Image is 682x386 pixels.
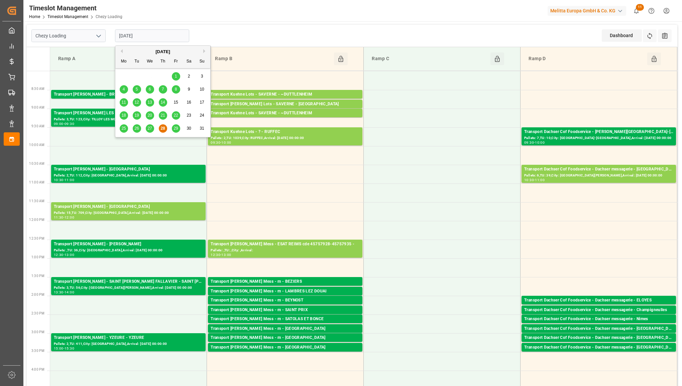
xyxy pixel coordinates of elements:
[160,126,165,131] span: 28
[174,126,178,131] span: 29
[211,141,220,144] div: 09:30
[211,117,360,122] div: Pallets: 1,TU: 95,City: ~[GEOGRAPHIC_DATA],Arrival: [DATE] 00:00:00
[198,98,206,107] div: Choose Sunday, August 17th, 2025
[120,98,128,107] div: Choose Monday, August 11th, 2025
[133,98,141,107] div: Choose Tuesday, August 12th, 2025
[133,111,141,120] div: Choose Tuesday, August 19th, 2025
[136,87,138,92] span: 5
[29,237,44,240] span: 12:30 PM
[54,178,64,181] div: 10:30
[211,313,360,319] div: Pallets: ,TU: 36,City: SAINT PRIX,Arrival: [DATE] 00:00:00
[535,178,545,181] div: 11:00
[64,122,65,125] div: -
[188,87,190,92] span: 9
[524,304,673,309] div: Pallets: 1,TU: 50,City: ELOYES,Arrival: [DATE] 00:00:00
[221,141,231,144] div: 10:00
[147,113,152,118] span: 20
[54,291,64,294] div: 13:30
[524,335,673,341] div: Transport Dachser Cof Foodservice - Dachser messagerie - [GEOGRAPHIC_DATA]
[188,74,190,79] span: 2
[159,57,167,66] div: Th
[534,178,535,181] div: -
[47,14,88,19] a: Timeslot Management
[211,98,360,104] div: Pallets: ,TU: 38,City: ~[GEOGRAPHIC_DATA],Arrival: [DATE] 00:00:00
[172,57,180,66] div: Fr
[220,141,221,144] div: -
[146,85,154,94] div: Choose Wednesday, August 6th, 2025
[121,126,126,131] span: 25
[185,124,193,133] div: Choose Saturday, August 30th, 2025
[160,113,165,118] span: 21
[211,351,360,357] div: Pallets: ,TU: 3,City: [GEOGRAPHIC_DATA],Arrival: [DATE] 00:00:00
[211,110,360,117] div: Transport Kuehne Lots - SAVERNE - ~DUTTLENHEIM
[185,111,193,120] div: Choose Saturday, August 23rd, 2025
[64,253,65,256] div: -
[524,129,673,135] div: Transport Dachser Cof Foodservice - [PERSON_NAME][GEOGRAPHIC_DATA]-[GEOGRAPHIC_DATA]
[211,248,360,253] div: Pallets: ,TU: ,City: ,Arrival:
[211,285,360,291] div: Pallets: ,TU: 80,City: [GEOGRAPHIC_DATA],Arrival: [DATE] 00:00:00
[65,178,74,181] div: 11:00
[524,313,673,319] div: Pallets: 1,TU: 21,City: [GEOGRAPHIC_DATA],Arrival: [DATE] 00:00:00
[31,87,44,91] span: 8:30 AM
[54,166,203,173] div: Transport [PERSON_NAME] - [GEOGRAPHIC_DATA]
[211,335,360,341] div: Transport [PERSON_NAME] Mess - m - [GEOGRAPHIC_DATA]
[211,129,360,135] div: Transport Kuehne Lots - ? - RUFFEC
[120,124,128,133] div: Choose Monday, August 25th, 2025
[29,143,44,147] span: 10:00 AM
[198,72,206,81] div: Choose Sunday, August 3rd, 2025
[54,253,64,256] div: 12:30
[524,141,534,144] div: 09:30
[29,14,40,19] a: Home
[198,124,206,133] div: Choose Sunday, August 31st, 2025
[172,111,180,120] div: Choose Friday, August 22nd, 2025
[119,49,123,53] button: Previous Month
[31,29,106,42] input: Type to search/select
[149,87,151,92] span: 6
[187,100,191,105] span: 16
[524,326,673,332] div: Transport Dachser Cof Foodservice - Dachser messagerie - [GEOGRAPHIC_DATA], [GEOGRAPHIC_DATA]
[147,126,152,131] span: 27
[54,98,203,104] div: Pallets: 1,TU: ,City: [GEOGRAPHIC_DATA],Arrival: [DATE] 00:00:00
[120,111,128,120] div: Choose Monday, August 18th, 2025
[160,100,165,105] span: 14
[65,347,74,350] div: 15:30
[54,335,203,341] div: Transport [PERSON_NAME] - YZEURE - YZEURE
[54,117,203,122] div: Pallets: 3,TU: 123,City: TILLOY LES MOFFLAINES,Arrival: [DATE] 00:00:00
[172,72,180,81] div: Choose Friday, August 1st, 2025
[211,288,360,295] div: Transport [PERSON_NAME] Mess - m - LAMBRES LEZ DOUAI
[524,166,673,173] div: Transport Dachser Cof Foodservice - Dachser messagerie - [GEOGRAPHIC_DATA][PERSON_NAME] FALLAVIER
[55,52,177,65] div: Ramp A
[524,351,673,357] div: Pallets: 1,TU: 30,City: [GEOGRAPHIC_DATA],Arrival: [DATE] 00:00:00
[54,122,64,125] div: 09:00
[211,297,360,304] div: Transport [PERSON_NAME] Mess - m - BEYNOST
[159,98,167,107] div: Choose Thursday, August 14th, 2025
[54,341,203,347] div: Pallets: 2,TU: 411,City: [GEOGRAPHIC_DATA],Arrival: [DATE] 00:00:00
[211,316,360,323] div: Transport [PERSON_NAME] Mess - m - SATOLAS ET BONCE
[31,349,44,353] span: 3:30 PM
[369,52,490,65] div: Ramp C
[29,180,44,184] span: 11:00 AM
[185,57,193,66] div: Sa
[54,241,203,248] div: Transport [PERSON_NAME] - [PERSON_NAME]
[31,255,44,259] span: 1:00 PM
[134,113,139,118] span: 19
[174,100,178,105] span: 15
[187,126,191,131] span: 30
[31,311,44,315] span: 2:30 PM
[524,323,673,328] div: Pallets: 1,TU: 22,City: [GEOGRAPHIC_DATA],Arrival: [DATE] 00:00:00
[65,216,74,219] div: 12:00
[524,332,673,338] div: Pallets: 1,TU: 34,City: [GEOGRAPHIC_DATA], [GEOGRAPHIC_DATA],Arrival: [DATE] 00:00:00
[524,135,673,141] div: Pallets: 7,TU: 10,City: [GEOGRAPHIC_DATA]-[GEOGRAPHIC_DATA],Arrival: [DATE] 00:00:00
[54,110,203,117] div: Transport [PERSON_NAME] LES MOFFLAINES - TILLOY LES MOFFLAINES
[602,29,642,42] div: Dashboard
[54,347,64,350] div: 15:00
[123,87,125,92] span: 4
[146,57,154,66] div: We
[211,101,360,108] div: Transport [PERSON_NAME] Lots - SAVERNE - [GEOGRAPHIC_DATA]
[524,173,673,178] div: Pallets: 6,TU: 39,City: [GEOGRAPHIC_DATA][PERSON_NAME],Arrival: [DATE] 00:00:00
[200,87,204,92] span: 10
[121,113,126,118] span: 18
[115,29,189,42] input: DD-MM-YYYY
[29,218,44,222] span: 12:00 PM
[64,347,65,350] div: -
